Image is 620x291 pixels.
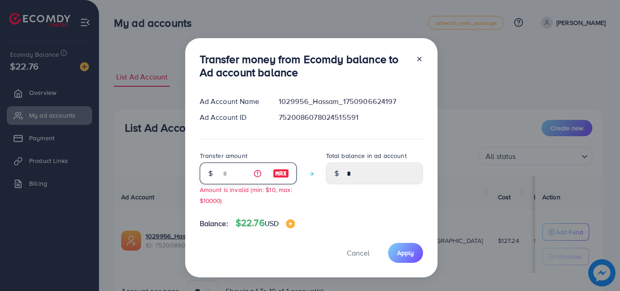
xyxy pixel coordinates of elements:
[335,243,381,262] button: Cancel
[200,185,292,204] small: Amount is invalid (min: $10, max: $10000)
[192,112,272,123] div: Ad Account ID
[200,218,228,229] span: Balance:
[200,151,247,160] label: Transfer amount
[326,151,407,160] label: Total balance in ad account
[397,248,414,257] span: Apply
[271,112,430,123] div: 7520086078024515591
[236,217,295,229] h4: $22.76
[286,219,295,228] img: image
[200,53,408,79] h3: Transfer money from Ecomdy balance to Ad account balance
[265,218,279,228] span: USD
[388,243,423,262] button: Apply
[271,96,430,107] div: 1029956_Hassam_1750906624197
[192,96,272,107] div: Ad Account Name
[347,248,369,258] span: Cancel
[273,168,289,179] img: image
